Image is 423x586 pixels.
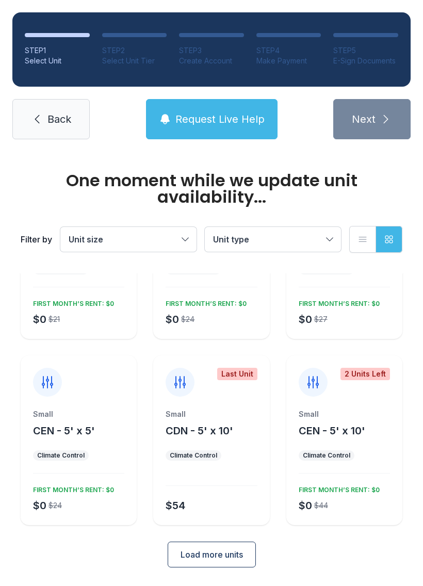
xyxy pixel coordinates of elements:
span: CEN - 5' x 5' [33,425,95,437]
div: FIRST MONTH’S RENT: $0 [29,296,114,308]
div: STEP 5 [333,45,398,56]
span: Request Live Help [175,112,265,126]
div: One moment while we update unit availability... [21,172,402,205]
div: $21 [48,314,60,324]
span: CEN - 5' x 10' [299,425,365,437]
div: Climate Control [170,451,217,460]
div: Small [33,409,124,419]
span: Load more units [181,548,243,561]
span: CDN - 5' x 10' [166,425,233,437]
div: FIRST MONTH’S RENT: $0 [295,482,380,494]
span: Unit type [213,234,249,245]
div: $0 [299,312,312,327]
div: $0 [166,312,179,327]
div: Climate Control [303,451,350,460]
button: Unit type [205,227,341,252]
div: $27 [314,314,328,324]
div: Climate Control [37,451,85,460]
button: CEN - 5' x 10' [299,424,365,438]
div: E-Sign Documents [333,56,398,66]
div: Small [299,409,390,419]
div: $44 [314,500,328,511]
button: Unit size [60,227,197,252]
div: $54 [166,498,185,513]
div: STEP 4 [256,45,321,56]
div: Last Unit [217,368,257,380]
div: $0 [33,498,46,513]
div: Select Unit Tier [102,56,167,66]
div: $0 [33,312,46,327]
div: Select Unit [25,56,90,66]
div: FIRST MONTH’S RENT: $0 [295,296,380,308]
span: Unit size [69,234,103,245]
div: Small [166,409,257,419]
div: STEP 2 [102,45,167,56]
div: Filter by [21,233,52,246]
div: Create Account [179,56,244,66]
div: $24 [48,500,62,511]
div: $24 [181,314,194,324]
div: STEP 3 [179,45,244,56]
button: CDN - 5' x 10' [166,424,233,438]
div: 2 Units Left [340,368,390,380]
div: FIRST MONTH’S RENT: $0 [29,482,114,494]
span: Back [47,112,71,126]
div: Make Payment [256,56,321,66]
button: CEN - 5' x 5' [33,424,95,438]
div: FIRST MONTH’S RENT: $0 [161,296,247,308]
div: $0 [299,498,312,513]
div: STEP 1 [25,45,90,56]
span: Next [352,112,376,126]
